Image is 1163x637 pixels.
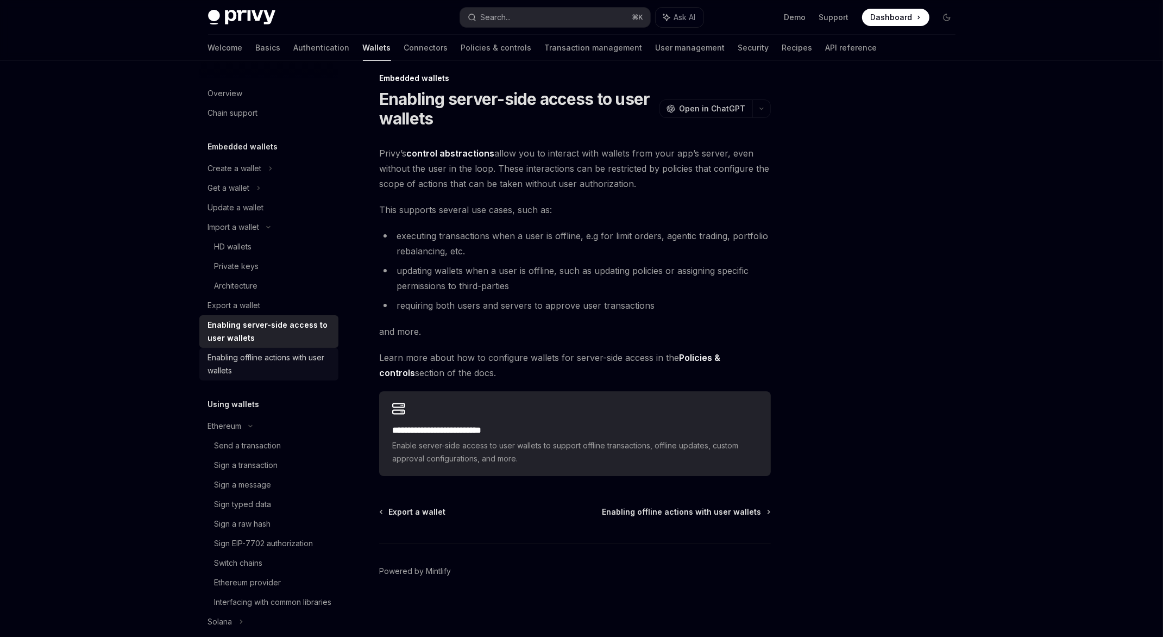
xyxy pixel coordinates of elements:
a: Transaction management [545,35,643,61]
a: Chain support [199,103,338,123]
div: Search... [481,11,511,24]
div: Solana [208,615,232,628]
a: Ethereum provider [199,573,338,592]
a: Sign a transaction [199,455,338,475]
div: Update a wallet [208,201,264,214]
div: Enabling server-side access to user wallets [208,318,332,345]
a: Sign a message [199,475,338,495]
a: Enabling offline actions with user wallets [602,507,770,517]
a: Policies & controls [461,35,532,61]
a: Basics [256,35,281,61]
span: Enabling offline actions with user wallets [602,507,762,517]
a: Sign EIP-7702 authorization [199,534,338,553]
span: Ask AI [674,12,696,23]
a: Export a wallet [380,507,445,517]
a: Dashboard [862,9,929,26]
a: Export a wallet [199,296,338,315]
span: Privy’s allow you to interact with wallets from your app’s server, even without the user in the l... [379,146,771,191]
div: Sign typed data [215,498,272,511]
span: Learn more about how to configure wallets for server-side access in the section of the docs. [379,350,771,380]
div: Overview [208,87,243,100]
div: Ethereum [208,420,242,433]
span: This supports several use cases, such as: [379,202,771,217]
div: Architecture [215,279,258,292]
h1: Enabling server-side access to user wallets [379,89,655,128]
span: ⌘ K [632,13,644,22]
a: Security [738,35,769,61]
div: Chain support [208,107,258,120]
a: Update a wallet [199,198,338,217]
div: Switch chains [215,557,263,570]
a: Welcome [208,35,243,61]
a: Powered by Mintlify [379,566,451,577]
a: Recipes [782,35,813,61]
div: Create a wallet [208,162,262,175]
div: Interfacing with common libraries [215,596,332,609]
div: Import a wallet [208,221,260,234]
a: HD wallets [199,237,338,257]
a: Authentication [294,35,350,61]
button: Ask AI [656,8,703,27]
span: Open in ChatGPT [680,103,746,114]
button: Open in ChatGPT [659,99,752,118]
li: requiring both users and servers to approve user transactions [379,298,771,313]
a: Send a transaction [199,436,338,455]
a: Overview [199,84,338,103]
div: Ethereum provider [215,576,281,589]
a: Support [819,12,849,23]
a: API reference [826,35,877,61]
button: Search...⌘K [460,8,650,27]
span: Export a wallet [388,507,445,517]
a: Enabling offline actions with user wallets [199,348,338,380]
button: Toggle dark mode [938,9,955,26]
div: Sign a raw hash [215,517,271,530]
a: Sign typed data [199,495,338,514]
div: Private keys [215,260,259,273]
div: Send a transaction [215,439,281,452]
div: Enabling offline actions with user wallets [208,351,332,377]
a: Architecture [199,276,338,296]
a: User management [656,35,725,61]
div: Get a wallet [208,182,250,195]
div: Sign a message [215,478,272,491]
h5: Using wallets [208,398,260,411]
span: Dashboard [871,12,913,23]
a: Connectors [404,35,448,61]
div: HD wallets [215,240,252,253]
li: executing transactions when a user is offline, e.g for limit orders, agentic trading, portfolio r... [379,228,771,259]
img: dark logo [208,10,275,25]
div: Sign EIP-7702 authorization [215,537,313,550]
li: updating wallets when a user is offline, such as updating policies or assigning specific permissi... [379,263,771,293]
a: Enabling server-side access to user wallets [199,315,338,348]
a: Private keys [199,257,338,276]
a: Sign a raw hash [199,514,338,534]
a: Demo [784,12,806,23]
h5: Embedded wallets [208,140,278,153]
span: Enable server-side access to user wallets to support offline transactions, offline updates, custo... [392,439,758,465]
div: Export a wallet [208,299,261,312]
a: Interfacing with common libraries [199,592,338,612]
span: and more. [379,324,771,339]
a: Switch chains [199,553,338,573]
a: Wallets [363,35,391,61]
div: Sign a transaction [215,459,278,472]
div: Embedded wallets [379,73,771,84]
a: control abstractions [406,148,494,159]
